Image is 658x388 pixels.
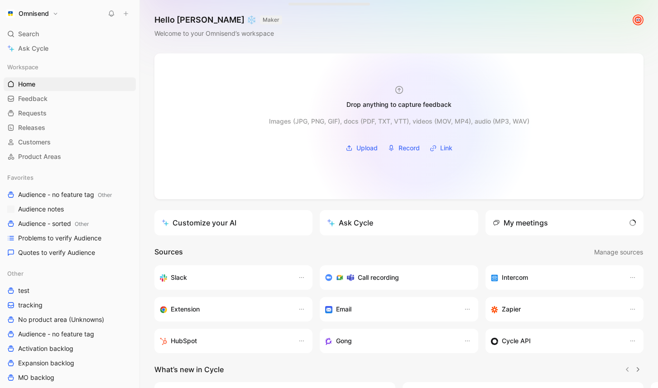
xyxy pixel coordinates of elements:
span: Record [399,143,420,153]
a: Audience - no feature tag [4,327,136,341]
div: Sync customers & send feedback from custom sources. Get inspired by our favorite use case [491,335,620,346]
div: Customize your AI [162,217,236,228]
button: Record [384,141,423,155]
a: MO backlog [4,371,136,384]
span: No product area (Unknowns) [18,315,104,324]
a: Requests [4,106,136,120]
h3: Call recording [358,272,399,283]
h3: Slack [171,272,187,283]
span: Upload [356,143,378,153]
div: Search [4,27,136,41]
button: Upload [342,141,381,155]
h3: Email [336,304,351,315]
a: test [4,284,136,297]
span: Home [18,80,35,89]
a: Customers [4,135,136,149]
div: Drop anything to capture feedback [346,99,451,110]
div: Images (JPG, PNG, GIF), docs (PDF, TXT, VTT), videos (MOV, MP4), audio (MP3, WAV) [269,116,529,127]
span: Audience - sorted [18,219,89,229]
span: test [18,286,29,295]
span: Expansion backlog [18,359,74,368]
span: Releases [18,123,45,132]
span: Audience notes [18,205,64,214]
span: Workspace [7,62,38,72]
img: avatar [634,15,643,24]
span: Other [75,220,89,227]
h3: Zapier [502,304,521,315]
span: Customers [18,138,51,147]
a: tracking [4,298,136,312]
span: Other [7,269,24,278]
div: My meetings [493,217,548,228]
div: Record & transcribe meetings from Zoom, Meet & Teams. [325,272,465,283]
span: Product Areas [18,152,61,161]
span: Ask Cycle [18,43,48,54]
a: Quotes to verify Audience [4,246,136,259]
h2: Sources [154,246,183,258]
a: Product Areas [4,150,136,163]
span: Manage sources [594,247,643,258]
a: Ask Cycle [4,42,136,55]
div: Sync your customers, send feedback and get updates in Intercom [491,272,620,283]
h3: Extension [171,304,200,315]
div: Favorites [4,171,136,184]
span: Quotes to verify Audience [18,248,95,257]
span: Activation backlog [18,344,73,353]
div: Workspace [4,60,136,74]
a: No product area (Unknowns) [4,313,136,326]
a: Audience - sortedOther [4,217,136,230]
span: Audience - no feature tag [18,330,94,339]
span: Requests [18,109,47,118]
h2: What’s new in Cycle [154,364,224,375]
button: MAKER [260,15,282,24]
img: Omnisend [6,9,15,18]
h1: Hello [PERSON_NAME] ❄️ [154,14,282,25]
span: Search [18,29,39,39]
div: Sync your customers, send feedback and get updates in Slack [160,272,289,283]
div: Forward emails to your feedback inbox [325,304,454,315]
h3: Intercom [502,272,528,283]
a: Activation backlog [4,342,136,355]
span: Feedback [18,94,48,103]
div: Other [4,267,136,280]
a: Audience - no feature tagOther [4,188,136,201]
div: Capture feedback from your incoming calls [325,335,454,346]
button: Link [427,141,456,155]
a: Releases [4,121,136,134]
a: Problems to verify Audience [4,231,136,245]
span: Audience - no feature tag [18,190,112,200]
h3: Cycle API [502,335,531,346]
div: Capture feedback from thousands of sources with Zapier (survey results, recordings, sheets, etc). [491,304,620,315]
span: tracking [18,301,43,310]
h1: Omnisend [19,10,49,18]
h3: HubSpot [171,335,197,346]
button: OmnisendOmnisend [4,7,61,20]
div: Welcome to your Omnisend’s workspace [154,28,282,39]
button: Manage sources [594,246,644,258]
a: Audience notes [4,202,136,216]
a: Home [4,77,136,91]
a: Expansion backlog [4,356,136,370]
div: Capture feedback from anywhere on the web [160,304,289,315]
span: Link [440,143,452,153]
a: Feedback [4,92,136,105]
span: Problems to verify Audience [18,234,101,243]
a: Customize your AI [154,210,312,235]
h3: Gong [336,335,352,346]
div: Ask Cycle [327,217,373,228]
span: Favorites [7,173,34,182]
span: Other [98,192,112,198]
button: Ask Cycle [320,210,478,235]
span: MO backlog [18,373,54,382]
